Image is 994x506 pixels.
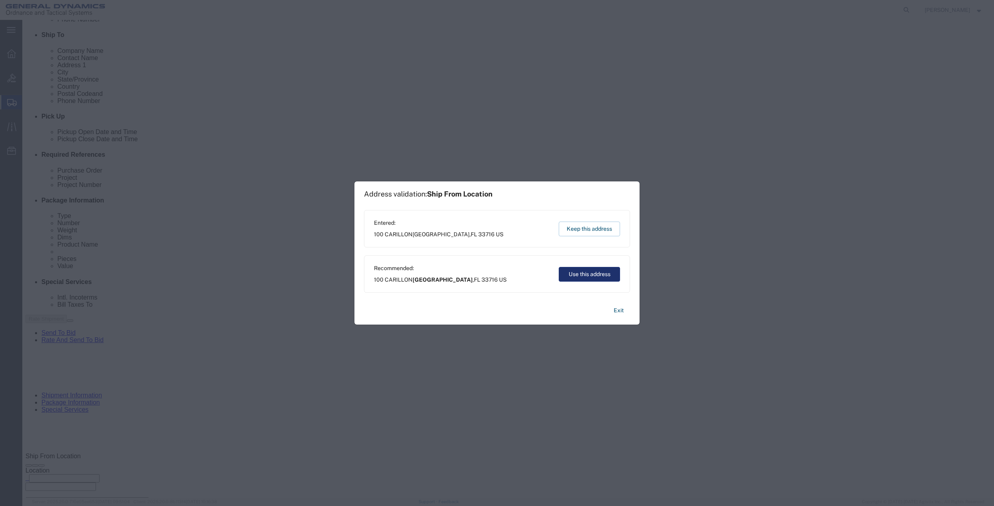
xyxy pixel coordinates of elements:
[413,276,473,283] span: [GEOGRAPHIC_DATA]
[559,222,620,236] button: Keep this address
[374,276,507,284] span: 100 CARILLON ,
[474,276,480,283] span: FL
[413,231,470,237] span: [GEOGRAPHIC_DATA]
[364,190,493,199] h1: Address validation:
[374,219,503,227] span: Entered:
[559,267,620,282] button: Use this address
[427,190,493,198] span: Ship From Location
[478,231,495,237] span: 33716
[496,231,503,237] span: US
[607,304,630,317] button: Exit
[374,264,507,272] span: Recommended:
[481,276,498,283] span: 33716
[471,231,477,237] span: FL
[374,230,503,239] span: 100 CARILLON ,
[499,276,507,283] span: US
